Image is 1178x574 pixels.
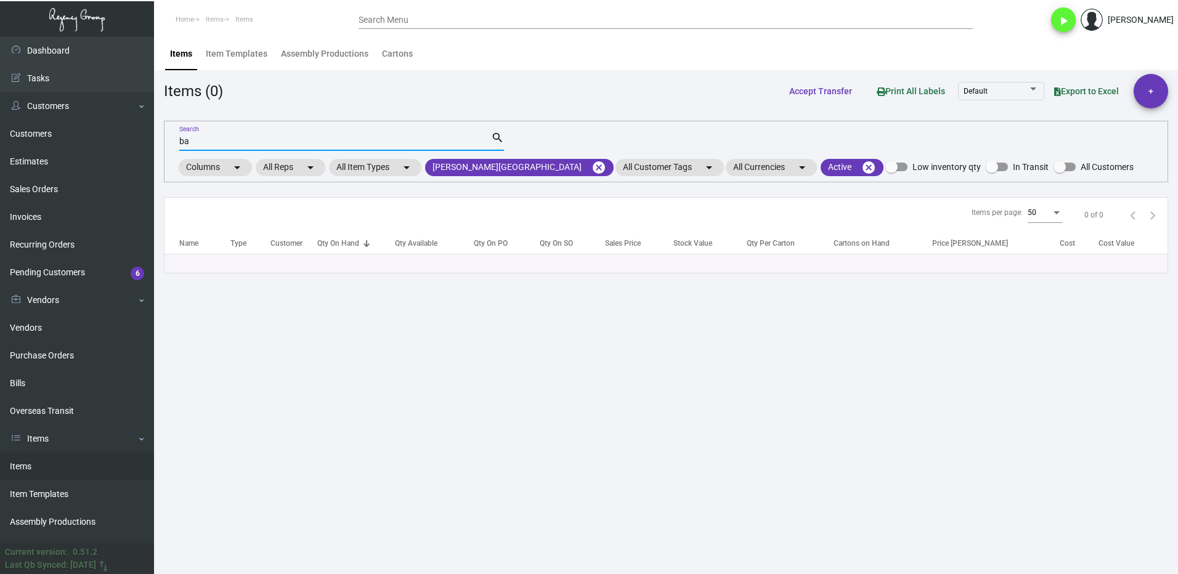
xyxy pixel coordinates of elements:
div: Qty On Hand [317,238,359,249]
div: Qty Available [395,238,437,249]
div: Last Qb Synced: [DATE] [5,559,96,572]
mat-chip: [PERSON_NAME][GEOGRAPHIC_DATA] [425,159,614,176]
div: 0 of 0 [1084,209,1103,220]
mat-icon: cancel [861,160,876,175]
div: Qty On PO [474,238,508,249]
div: Qty On SO [540,238,573,249]
mat-icon: arrow_drop_down [399,160,414,175]
div: Assembly Productions [281,47,368,60]
th: Customer [270,232,317,254]
mat-chip: All Currencies [726,159,817,176]
div: Items per page: [972,207,1023,218]
button: Previous page [1123,205,1143,225]
div: Cartons [382,47,413,60]
button: Next page [1143,205,1163,225]
div: Item Templates [206,47,267,60]
div: Stock Value [673,238,712,249]
div: Sales Price [605,238,641,249]
div: Current version: [5,546,68,559]
i: play_arrow [1056,14,1071,28]
span: 50 [1028,208,1036,217]
mat-icon: cancel [591,160,606,175]
mat-chip: All Customer Tags [615,159,724,176]
div: Cost Value [1099,238,1134,249]
span: Accept Transfer [789,86,852,96]
mat-select: Items per page: [1028,209,1062,217]
span: Default [964,87,988,95]
span: Print All Labels [877,86,945,96]
div: 0.51.2 [73,546,97,559]
div: Cost [1060,238,1075,249]
mat-icon: arrow_drop_down [795,160,810,175]
span: All Customers [1081,160,1134,174]
div: Items (0) [164,80,223,102]
div: Cartons on Hand [834,238,890,249]
div: Items [170,47,192,60]
mat-chip: All Reps [256,159,325,176]
mat-icon: arrow_drop_down [230,160,245,175]
div: Name [179,238,198,249]
div: Type [230,238,246,249]
span: + [1148,74,1153,108]
mat-icon: search [491,131,504,145]
mat-chip: Active [821,159,883,176]
img: admin@bootstrapmaster.com [1081,9,1103,31]
span: Home [176,15,194,23]
mat-chip: Columns [179,159,252,176]
div: [PERSON_NAME] [1108,14,1174,26]
span: Items [206,15,224,23]
mat-chip: All Item Types [329,159,421,176]
span: Items [235,15,253,23]
span: Low inventory qty [912,160,981,174]
div: Price [PERSON_NAME] [932,238,1008,249]
span: Export to Excel [1054,86,1119,96]
mat-icon: arrow_drop_down [702,160,717,175]
span: In Transit [1013,160,1049,174]
div: Qty Per Carton [747,238,795,249]
mat-icon: arrow_drop_down [303,160,318,175]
